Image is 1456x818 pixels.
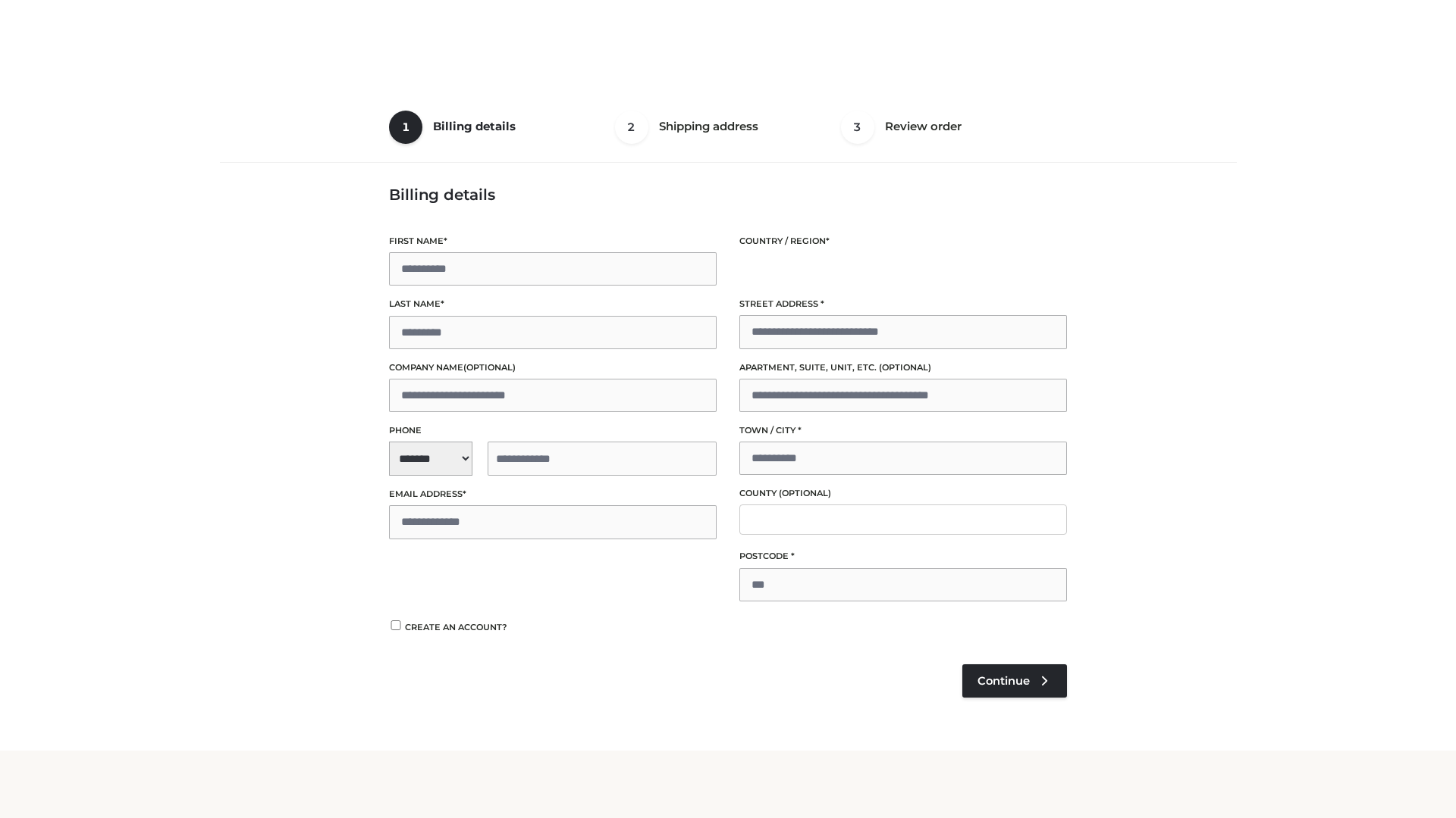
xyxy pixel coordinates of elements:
[739,361,1067,375] label: Apartment, suite, unit, etc.
[389,361,717,375] label: Company name
[879,362,931,373] span: (optional)
[389,297,717,311] label: Last name
[389,423,717,438] label: Phone
[779,488,831,498] span: (optional)
[463,362,516,373] span: (optional)
[389,186,1067,204] h3: Billing details
[389,234,717,248] label: First name
[405,622,507,632] span: Create an account?
[977,674,1030,688] span: Continue
[739,486,1067,501] label: County
[739,234,1067,248] label: Country / Region
[739,297,1067,311] label: Street address
[739,549,1067,564] label: Postcode
[962,664,1067,698] a: Continue
[739,423,1067,438] label: Town / City
[389,620,403,630] input: Create an account?
[389,487,717,501] label: Email address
